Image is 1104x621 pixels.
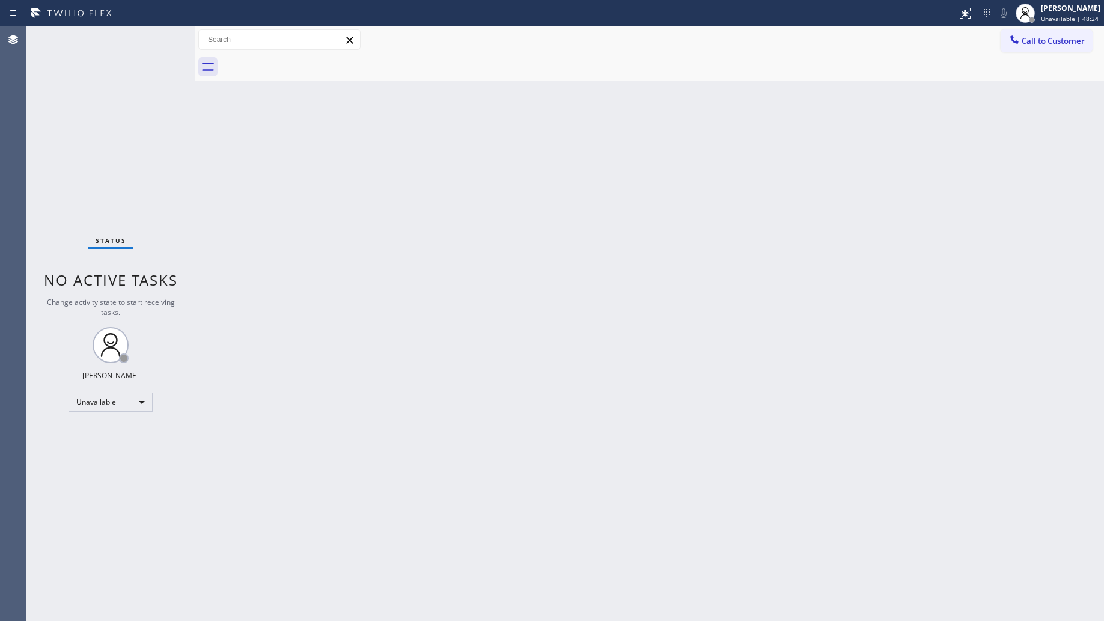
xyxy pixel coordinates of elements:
[96,236,126,245] span: Status
[1041,3,1100,13] div: [PERSON_NAME]
[199,30,360,49] input: Search
[1022,35,1085,46] span: Call to Customer
[1041,14,1099,23] span: Unavailable | 48:24
[47,297,175,317] span: Change activity state to start receiving tasks.
[69,393,153,412] div: Unavailable
[995,5,1012,22] button: Mute
[44,270,178,290] span: No active tasks
[82,370,139,381] div: [PERSON_NAME]
[1001,29,1093,52] button: Call to Customer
